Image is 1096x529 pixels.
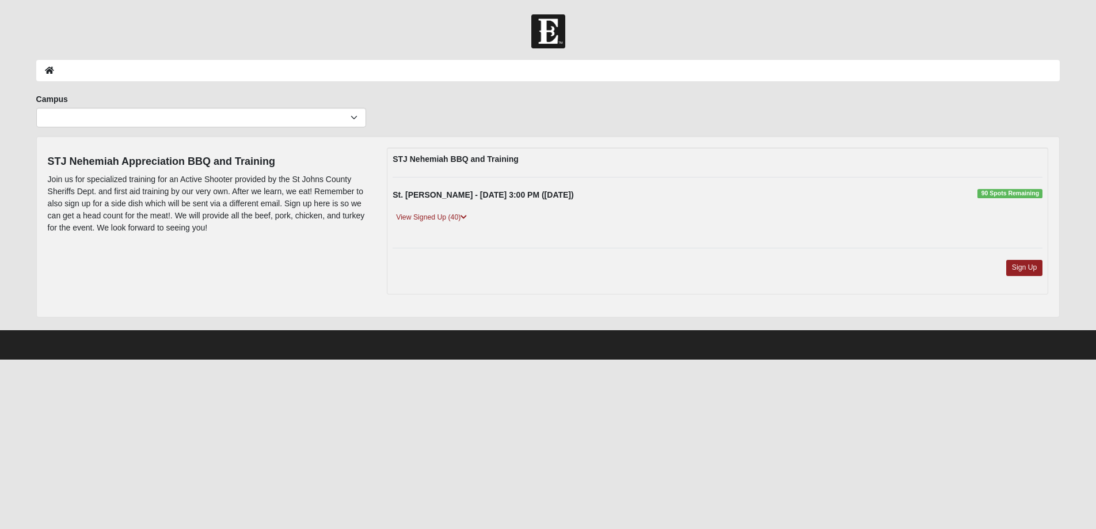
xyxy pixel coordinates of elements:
[48,173,370,234] p: Join us for specialized training for an Active Shooter provided by the St Johns County Sheriffs D...
[1006,260,1043,275] a: Sign Up
[977,189,1042,198] span: 90 Spots Remaining
[393,211,470,224] a: View Signed Up (40)
[531,14,565,48] img: Church of Eleven22 Logo
[36,93,68,105] label: Campus
[393,190,573,199] strong: St. [PERSON_NAME] - [DATE] 3:00 PM ([DATE])
[393,154,519,164] strong: STJ Nehemiah BBQ and Training
[48,156,370,168] h4: STJ Nehemiah Appreciation BBQ and Training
